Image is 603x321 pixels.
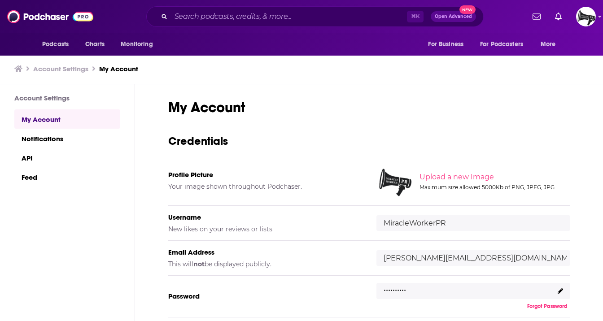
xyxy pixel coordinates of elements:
[168,260,362,268] h5: This will be displayed publicly.
[376,215,570,231] input: username
[168,170,362,179] h5: Profile Picture
[193,260,205,268] b: not
[168,213,362,221] h5: Username
[168,134,570,148] h3: Credentials
[480,38,523,51] span: For Podcasters
[14,94,120,102] h3: Account Settings
[146,6,484,27] div: Search podcasts, credits, & more...
[168,225,362,233] h5: New likes on your reviews or lists
[14,129,120,148] a: Notifications
[431,11,476,22] button: Open AdvancedNew
[428,38,463,51] span: For Business
[168,99,570,116] h1: My Account
[99,65,138,73] a: My Account
[541,38,556,51] span: More
[576,7,596,26] button: Show profile menu
[384,281,406,294] p: ..........
[422,36,475,53] button: open menu
[168,182,362,191] h5: Your image shown throughout Podchaser.
[524,303,570,310] button: Forgot Password
[376,162,412,198] img: Your profile image
[36,36,80,53] button: open menu
[168,248,362,256] h5: Email Address
[79,36,110,53] a: Charts
[576,7,596,26] img: User Profile
[14,109,120,129] a: My Account
[376,250,570,266] input: email
[7,8,93,25] img: Podchaser - Follow, Share and Rate Podcasts
[576,7,596,26] span: Logged in as MiracleWorkerPR
[14,148,120,167] a: API
[419,184,568,191] div: Maximum size allowed 5000Kb of PNG, JPEG, JPG
[551,9,565,24] a: Show notifications dropdown
[85,38,105,51] span: Charts
[407,11,424,22] span: ⌘ K
[435,14,472,19] span: Open Advanced
[168,292,362,300] h5: Password
[474,36,536,53] button: open menu
[114,36,164,53] button: open menu
[42,38,69,51] span: Podcasts
[534,36,567,53] button: open menu
[121,38,153,51] span: Monitoring
[33,65,88,73] a: Account Settings
[14,167,120,187] a: Feed
[459,5,476,14] span: New
[529,9,544,24] a: Show notifications dropdown
[171,9,407,24] input: Search podcasts, credits, & more...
